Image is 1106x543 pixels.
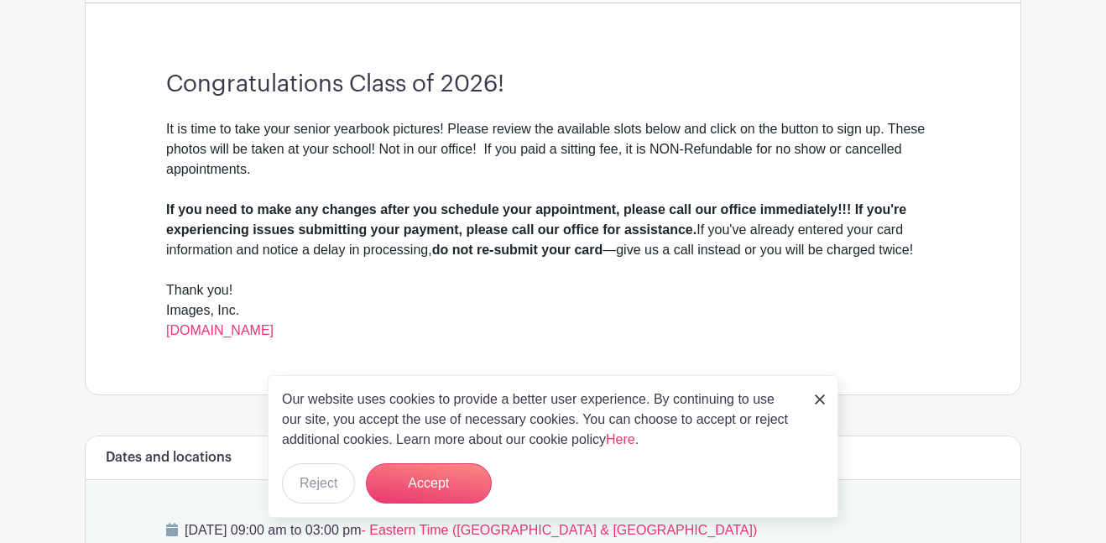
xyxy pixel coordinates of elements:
div: If you've already entered your card information and notice a delay in processing, —give us a call... [166,200,940,260]
div: Images, Inc. [166,300,940,341]
img: close_button-5f87c8562297e5c2d7936805f587ecaba9071eb48480494691a3f1689db116b3.svg [815,394,825,405]
h3: Congratulations Class of 2026! [166,70,940,99]
button: Accept [366,463,492,504]
strong: If you need to make any changes after you schedule your appointment, please call our office immed... [166,202,906,237]
p: Our website uses cookies to provide a better user experience. By continuing to use our site, you ... [282,389,797,450]
div: It is time to take your senior yearbook pictures! Please review the available slots below and cli... [166,119,940,200]
p: [DATE] 09:00 am to 03:00 pm [166,520,940,540]
button: Reject [282,463,355,504]
span: - Eastern Time ([GEOGRAPHIC_DATA] & [GEOGRAPHIC_DATA]) [361,523,757,537]
strong: do not re-submit your card [432,243,603,257]
h6: Dates and locations [106,450,232,466]
a: Here [606,432,635,446]
a: [DOMAIN_NAME] [166,323,274,337]
div: Thank you! [166,280,940,300]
